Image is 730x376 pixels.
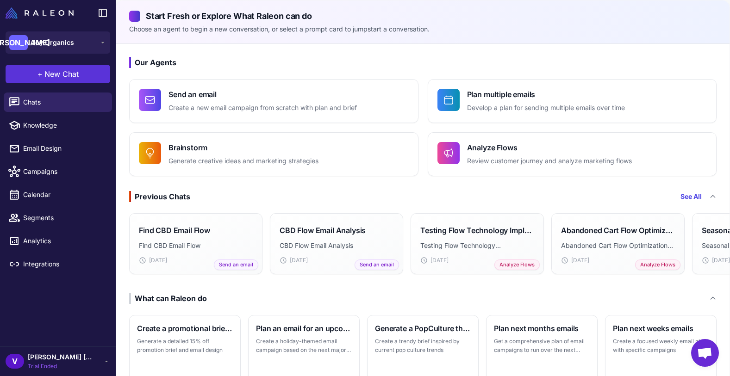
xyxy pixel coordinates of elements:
[23,236,105,246] span: Analytics
[561,225,675,236] h3: Abandoned Cart Flow Optimization Analysis
[129,191,190,202] div: Previous Chats
[420,240,534,251] p: Testing Flow Technology Implementation
[613,323,709,334] h3: Plan next weeks emails
[375,337,471,355] p: Create a trendy brief inspired by current pop culture trends
[23,97,105,107] span: Chats
[129,132,418,176] button: BrainstormGenerate creative ideas and marketing strategies
[214,259,258,270] span: Send an email
[467,103,625,113] p: Develop a plan for sending multiple emails over time
[6,354,24,369] div: V
[280,225,366,236] h3: CBD Flow Email Analysis
[139,240,253,251] p: Find CBD Email Flow
[4,208,112,228] a: Segments
[23,166,105,177] span: Campaigns
[4,231,112,251] a: Analytics
[44,68,79,80] span: New Chat
[561,240,675,251] p: Abandoned Cart Flow Optimization Analysis
[129,24,717,34] p: Choose an agent to begin a new conversation, or select a prompt card to jumpstart a conversation.
[4,162,112,181] a: Campaigns
[137,337,233,355] p: Generate a detailed 15% off promotion brief and email design
[137,323,233,334] h3: Create a promotional brief and email
[561,256,675,265] div: [DATE]
[256,323,352,334] h3: Plan an email for an upcoming holiday
[129,10,717,22] h2: Start Fresh or Explore What Raleon can do
[467,89,625,100] h4: Plan multiple emails
[256,337,352,355] p: Create a holiday-themed email campaign based on the next major holiday
[168,156,318,166] p: Generate creative ideas and marketing strategies
[139,225,210,236] h3: Find CBD Email Flow
[168,142,318,153] h4: Brainstorm
[420,225,534,236] h3: Testing Flow Technology Implementation
[31,37,74,48] span: Joy Organics
[23,213,105,223] span: Segments
[494,323,590,334] h3: Plan next months emails
[129,293,207,304] div: What can Raleon do
[691,339,719,367] div: Open chat
[129,79,418,123] button: Send an emailCreate a new email campaign from scratch with plan and brief
[420,256,534,265] div: [DATE]
[168,89,357,100] h4: Send an email
[23,259,105,269] span: Integrations
[139,256,253,265] div: [DATE]
[280,240,393,251] p: CBD Flow Email Analysis
[375,323,471,334] h3: Generate a PopCulture themed brief
[168,103,357,113] p: Create a new email campaign from scratch with plan and brief
[355,259,399,270] span: Send an email
[4,185,112,204] a: Calendar
[467,156,632,166] p: Review customer journey and analyze marketing flows
[6,31,110,54] button: [PERSON_NAME]Joy Organics
[9,35,28,50] div: [PERSON_NAME]
[280,256,393,265] div: [DATE]
[4,116,112,135] a: Knowledge
[4,92,112,112] a: Chats
[6,65,110,83] button: +New Chat
[23,143,105,154] span: Email Design
[613,337,709,355] p: Create a focused weekly email plan with specific campaigns
[428,132,717,176] button: Analyze FlowsReview customer journey and analyze marketing flows
[4,254,112,274] a: Integrations
[494,259,540,270] span: Analyze Flows
[37,68,43,80] span: +
[23,120,105,130] span: Knowledge
[129,57,717,68] h3: Our Agents
[428,79,717,123] button: Plan multiple emailsDevelop a plan for sending multiple emails over time
[23,190,105,200] span: Calendar
[6,7,77,18] a: Raleon Logo
[28,362,93,370] span: Trial Ended
[635,259,680,270] span: Analyze Flows
[467,142,632,153] h4: Analyze Flows
[494,337,590,355] p: Get a comprehensive plan of email campaigns to run over the next month
[6,7,74,18] img: Raleon Logo
[4,139,112,158] a: Email Design
[28,352,93,362] span: [PERSON_NAME] [PERSON_NAME]
[680,191,702,202] a: See All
